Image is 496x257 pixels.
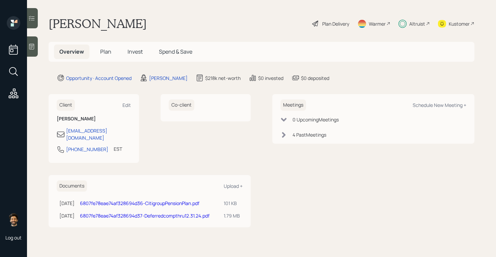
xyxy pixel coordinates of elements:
[409,20,425,27] div: Altruist
[100,48,111,55] span: Plan
[66,146,108,153] div: [PHONE_NUMBER]
[66,127,131,141] div: [EMAIL_ADDRESS][DOMAIN_NAME]
[413,102,466,108] div: Schedule New Meeting +
[169,99,194,111] h6: Co-client
[449,20,470,27] div: Kustomer
[224,183,243,189] div: Upload +
[122,102,131,108] div: Edit
[59,212,75,219] div: [DATE]
[224,212,240,219] div: 1.79 MB
[57,116,131,122] h6: [PERSON_NAME]
[57,99,75,111] h6: Client
[149,75,188,82] div: [PERSON_NAME]
[293,116,339,123] div: 0 Upcoming Meeting s
[66,75,132,82] div: Opportunity · Account Opened
[59,200,75,207] div: [DATE]
[369,20,386,27] div: Warmer
[322,20,349,27] div: Plan Delivery
[128,48,143,55] span: Invest
[301,75,329,82] div: $0 deposited
[224,200,240,207] div: 101 KB
[59,48,84,55] span: Overview
[293,131,326,138] div: 4 Past Meeting s
[205,75,241,82] div: $218k net-worth
[7,213,20,226] img: eric-schwartz-headshot.png
[114,145,122,152] div: EST
[280,99,306,111] h6: Meetings
[80,200,199,206] a: 6807fe78eae74af328694d36-CitigroupPensionPlan.pdf
[159,48,192,55] span: Spend & Save
[258,75,283,82] div: $0 invested
[5,234,22,241] div: Log out
[80,212,210,219] a: 6807fe78eae74af328694d37-Deferredcompthru12.31.24.pdf
[49,16,147,31] h1: [PERSON_NAME]
[57,180,87,192] h6: Documents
